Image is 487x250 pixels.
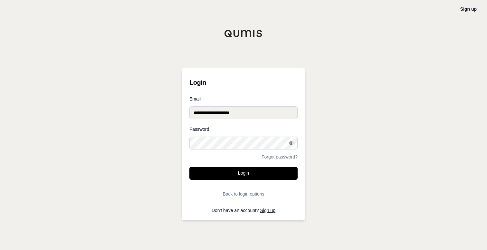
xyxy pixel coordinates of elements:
[189,76,298,89] h3: Login
[189,127,298,131] label: Password
[189,208,298,213] p: Don't have an account?
[189,187,298,200] button: Back to login options
[189,97,298,101] label: Email
[262,155,298,159] a: Forgot password?
[189,167,298,180] button: Login
[460,6,477,12] a: Sign up
[260,208,275,213] a: Sign up
[224,30,263,37] img: Qumis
